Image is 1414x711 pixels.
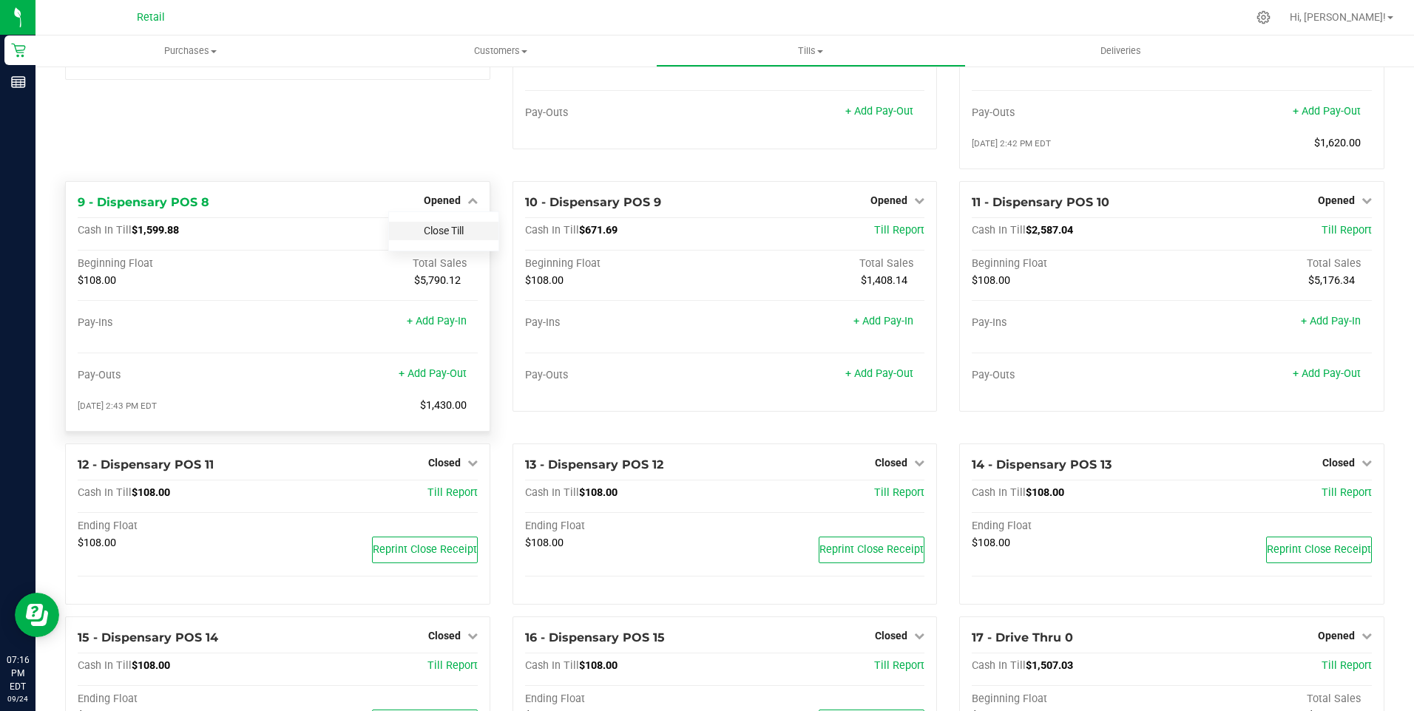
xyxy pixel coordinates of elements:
[78,693,277,706] div: Ending Float
[656,35,966,67] a: Tills
[972,195,1109,209] span: 11 - Dispensary POS 10
[78,274,116,287] span: $108.00
[1314,137,1361,149] span: $1,620.00
[845,367,913,380] a: + Add Pay-Out
[346,44,654,58] span: Customers
[972,257,1171,271] div: Beginning Float
[579,486,618,499] span: $108.00
[78,520,277,533] div: Ending Float
[657,44,965,58] span: Tills
[525,520,725,533] div: Ending Float
[972,693,1171,706] div: Beginning Float
[78,316,277,330] div: Pay-Ins
[1026,486,1064,499] span: $108.00
[861,274,907,287] span: $1,408.14
[373,543,477,556] span: Reprint Close Receipt
[525,659,579,672] span: Cash In Till
[874,659,924,672] a: Till Report
[78,486,132,499] span: Cash In Till
[424,194,461,206] span: Opened
[1254,10,1273,24] div: Manage settings
[972,486,1026,499] span: Cash In Till
[525,693,725,706] div: Ending Float
[972,106,1171,120] div: Pay-Outs
[870,194,907,206] span: Opened
[78,257,277,271] div: Beginning Float
[1322,486,1372,499] a: Till Report
[137,11,165,24] span: Retail
[420,399,467,412] span: $1,430.00
[15,593,59,637] iframe: Resource center
[819,543,924,556] span: Reprint Close Receipt
[1026,659,1073,672] span: $1,507.03
[132,659,170,672] span: $108.00
[407,315,467,327] a: + Add Pay-In
[972,457,1112,472] span: 14 - Dispensary POS 13
[972,520,1171,533] div: Ending Float
[874,486,924,499] a: Till Report
[1318,194,1355,206] span: Opened
[424,225,464,237] a: Close Till
[525,369,725,382] div: Pay-Outs
[11,75,26,89] inline-svg: Reports
[35,35,345,67] a: Purchases
[875,630,907,642] span: Closed
[972,369,1171,382] div: Pay-Outs
[819,537,924,563] button: Reprint Close Receipt
[845,105,913,118] a: + Add Pay-Out
[525,630,665,644] span: 16 - Dispensary POS 15
[966,35,1276,67] a: Deliveries
[427,486,478,499] a: Till Report
[972,274,1010,287] span: $108.00
[78,537,116,549] span: $108.00
[78,369,277,382] div: Pay-Outs
[427,659,478,672] a: Till Report
[1172,693,1372,706] div: Total Sales
[399,367,467,380] a: + Add Pay-Out
[1267,543,1371,556] span: Reprint Close Receipt
[1318,630,1355,642] span: Opened
[972,138,1051,149] span: [DATE] 2:42 PM EDT
[725,257,924,271] div: Total Sales
[874,224,924,237] a: Till Report
[1293,367,1361,380] a: + Add Pay-Out
[525,224,579,237] span: Cash In Till
[525,316,725,330] div: Pay-Ins
[972,659,1026,672] span: Cash In Till
[78,659,132,672] span: Cash In Till
[78,401,157,411] span: [DATE] 2:43 PM EDT
[1293,105,1361,118] a: + Add Pay-Out
[579,224,618,237] span: $671.69
[972,630,1073,644] span: 17 - Drive Thru 0
[972,537,1010,549] span: $108.00
[35,44,345,58] span: Purchases
[525,274,564,287] span: $108.00
[972,316,1171,330] div: Pay-Ins
[1301,315,1361,327] a: + Add Pay-In
[78,630,218,644] span: 15 - Dispensary POS 14
[372,537,478,563] button: Reprint Close Receipt
[1266,537,1372,563] button: Reprint Close Receipt
[277,257,477,271] div: Total Sales
[78,457,214,472] span: 12 - Dispensary POS 11
[1172,257,1372,271] div: Total Sales
[525,486,579,499] span: Cash In Till
[525,257,725,271] div: Beginning Float
[1322,224,1372,237] a: Till Report
[525,537,564,549] span: $108.00
[525,106,725,120] div: Pay-Outs
[78,224,132,237] span: Cash In Till
[972,224,1026,237] span: Cash In Till
[1322,659,1372,672] a: Till Report
[525,457,663,472] span: 13 - Dispensary POS 12
[579,659,618,672] span: $108.00
[11,43,26,58] inline-svg: Retail
[414,274,461,287] span: $5,790.12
